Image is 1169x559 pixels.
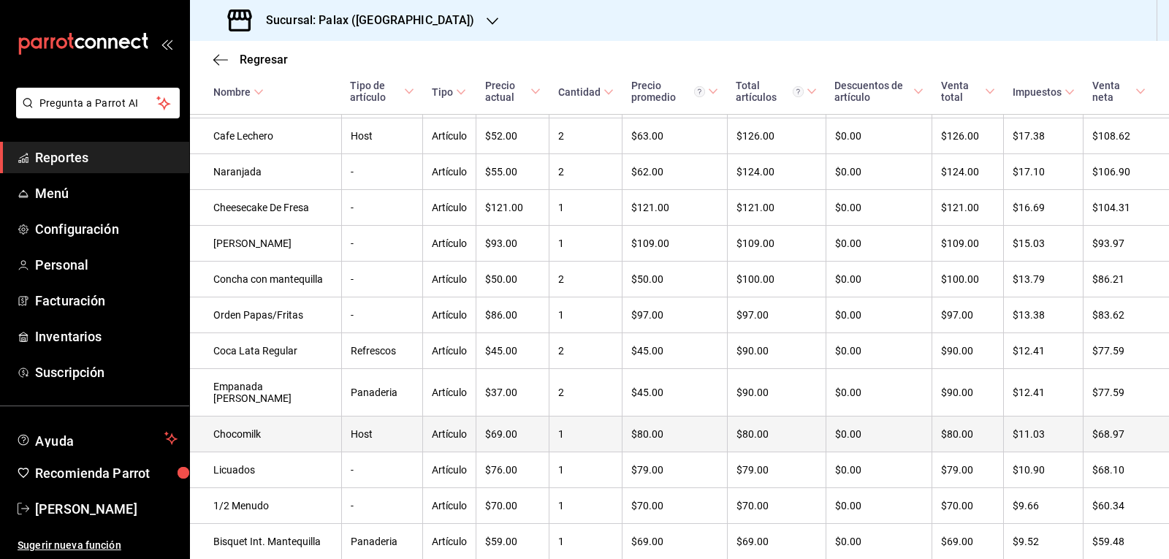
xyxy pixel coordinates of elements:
td: $97.00 [932,297,1004,333]
td: Orden Papas/Fritas [190,297,341,333]
div: Precio promedio [631,80,706,103]
td: $86.21 [1084,262,1169,297]
td: $0.00 [826,488,932,524]
td: $80.00 [622,417,728,452]
td: $68.97 [1084,417,1169,452]
td: $108.62 [1084,118,1169,154]
span: Venta total [941,80,995,103]
span: Recomienda Parrot [35,463,178,483]
td: 2 [549,118,622,154]
span: Precio actual [485,80,541,103]
span: Total artículos [736,80,817,103]
td: - [341,154,422,190]
td: Artículo [423,226,476,262]
div: Tipo [432,86,453,98]
td: Artículo [423,154,476,190]
td: $12.41 [1004,333,1084,369]
td: $17.38 [1004,118,1084,154]
td: $70.00 [727,488,826,524]
td: $76.00 [476,452,549,488]
div: Venta neta [1092,80,1132,103]
span: Suscripción [35,362,178,382]
span: Pregunta a Parrot AI [39,96,157,111]
td: $69.00 [476,417,549,452]
td: 1 [549,452,622,488]
td: Artículo [423,262,476,297]
span: Personal [35,255,178,275]
td: $70.00 [932,488,1004,524]
td: Artículo [423,118,476,154]
td: $93.97 [1084,226,1169,262]
td: $62.00 [622,154,728,190]
td: 1 [549,417,622,452]
td: $0.00 [826,417,932,452]
td: Host [341,118,422,154]
td: $86.00 [476,297,549,333]
td: $13.79 [1004,262,1084,297]
td: $70.00 [622,488,728,524]
span: Nombre [213,86,264,98]
td: $93.00 [476,226,549,262]
td: $52.00 [476,118,549,154]
td: $124.00 [932,154,1004,190]
button: Pregunta a Parrot AI [16,88,180,118]
span: Tipo de artículo [350,80,414,103]
span: Impuestos [1013,86,1075,98]
td: $70.00 [476,488,549,524]
td: $79.00 [932,452,1004,488]
td: - [341,262,422,297]
td: $50.00 [476,262,549,297]
td: Artículo [423,452,476,488]
td: $0.00 [826,154,932,190]
span: Ayuda [35,430,159,447]
button: open_drawer_menu [161,38,172,50]
td: $77.59 [1084,333,1169,369]
td: $0.00 [826,369,932,417]
td: Host [341,417,422,452]
td: $45.00 [622,333,728,369]
td: $83.62 [1084,297,1169,333]
td: Chocomilk [190,417,341,452]
td: 1 [549,297,622,333]
td: 1/2 Menudo [190,488,341,524]
td: $79.00 [727,452,826,488]
a: Pregunta a Parrot AI [10,106,180,121]
div: Descuentos de artículo [834,80,910,103]
td: $11.03 [1004,417,1084,452]
div: Nombre [213,86,251,98]
td: Artículo [423,369,476,417]
td: $124.00 [727,154,826,190]
td: $109.00 [932,226,1004,262]
td: $121.00 [476,190,549,226]
div: Venta total [941,80,982,103]
td: $90.00 [727,369,826,417]
td: 2 [549,154,622,190]
td: $0.00 [826,190,932,226]
td: $126.00 [932,118,1004,154]
span: Venta neta [1092,80,1146,103]
td: Empanada [PERSON_NAME] [190,369,341,417]
td: $77.59 [1084,369,1169,417]
td: - [341,297,422,333]
td: $90.00 [932,333,1004,369]
td: Artículo [423,417,476,452]
td: 2 [549,369,622,417]
td: $90.00 [727,333,826,369]
td: Licuados [190,452,341,488]
td: $17.10 [1004,154,1084,190]
td: $50.00 [622,262,728,297]
td: $106.90 [1084,154,1169,190]
td: $121.00 [727,190,826,226]
span: Cantidad [558,86,614,98]
span: Precio promedio [631,80,719,103]
td: $45.00 [622,369,728,417]
td: $16.69 [1004,190,1084,226]
td: $37.00 [476,369,549,417]
td: [PERSON_NAME] [190,226,341,262]
div: Tipo de artículo [350,80,400,103]
td: $121.00 [932,190,1004,226]
button: Regresar [213,53,288,66]
div: Total artículos [736,80,804,103]
td: $0.00 [826,297,932,333]
td: $126.00 [727,118,826,154]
